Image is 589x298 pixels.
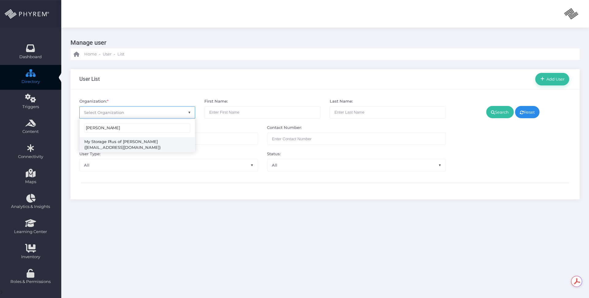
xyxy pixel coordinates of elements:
[103,51,112,57] span: User
[4,129,57,135] span: Content
[79,98,108,104] label: Organization:
[84,51,97,57] span: Home
[330,98,353,104] label: Last Name:
[79,159,258,171] span: All
[267,133,446,145] input: Maximum of 10 digits required
[4,79,57,85] span: Directory
[267,159,446,171] span: All
[25,179,36,185] span: Maps
[4,279,57,285] span: Roles & Permissions
[80,137,195,152] li: My Storage Plus of [PERSON_NAME] ([EMAIL_ADDRESS][DOMAIN_NAME])
[117,51,124,57] span: List
[4,154,57,160] span: Connectivity
[74,48,97,60] a: Home
[20,54,42,60] span: Dashboard
[117,48,124,60] a: List
[204,98,228,104] label: First Name:
[267,125,302,131] label: Contact Number:
[545,77,565,81] span: Add User
[79,151,101,157] label: User Type:
[4,204,57,210] span: Analytics & Insights
[79,76,100,82] h3: User List
[330,106,446,119] input: Enter Last Name
[70,37,575,48] h3: Manage user
[98,51,101,57] li: -
[113,51,116,57] li: -
[535,73,569,85] a: Add User
[4,254,57,260] span: Inventory
[4,104,57,110] span: Triggers
[486,106,514,118] a: Search
[515,106,540,118] a: Reset
[204,106,321,119] input: Enter First Name
[4,229,57,235] span: Learning Center
[268,159,446,171] span: All
[80,159,258,171] span: All
[84,110,124,115] span: Select Organization
[103,48,112,60] a: User
[267,151,281,157] label: Status:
